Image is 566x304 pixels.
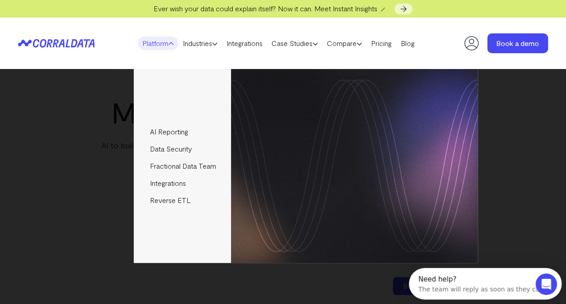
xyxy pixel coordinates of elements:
[535,273,557,295] iframe: Intercom live chat
[154,4,388,13] span: Ever wish your data could explain itself? Now it can. Meet Instant Insights 🪄
[134,123,231,140] a: AI Reporting
[134,192,231,209] a: Reverse ETL
[9,8,135,15] div: Need help?
[367,37,396,50] a: Pricing
[9,15,135,24] div: The team will reply as soon as they can
[409,268,561,299] iframe: Intercom live chat discovery launcher
[222,37,267,50] a: Integrations
[267,37,322,50] a: Case Studies
[487,33,548,53] a: Book a demo
[396,37,419,50] a: Blog
[134,140,231,157] a: Data Security
[4,4,161,28] div: Open Intercom Messenger
[138,37,178,50] a: Platform
[322,37,367,50] a: Compare
[178,37,222,50] a: Industries
[134,157,231,175] a: Fractional Data Team
[134,175,231,192] a: Integrations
